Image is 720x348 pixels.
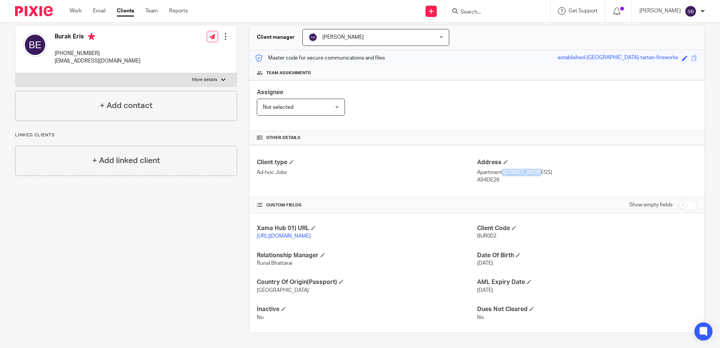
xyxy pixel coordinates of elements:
[70,7,82,15] a: Work
[169,7,188,15] a: Reports
[92,155,160,166] h4: + Add linked client
[257,315,264,320] span: No
[477,288,493,293] span: [DATE]
[460,9,528,16] input: Search
[55,50,140,57] p: [PHONE_NUMBER]
[629,201,673,209] label: Show empty fields
[477,169,697,176] p: Apartment [STREET_ADDRESS]
[257,224,477,232] h4: Xama Hub 01) URL
[192,77,217,83] p: More details
[257,261,292,266] span: Runal Bhattarai
[117,7,134,15] a: Clients
[477,278,697,286] h4: AML Expiry Date
[308,33,317,42] img: svg%3E
[55,57,140,65] p: [EMAIL_ADDRESS][DOMAIN_NAME]
[257,34,295,41] h3: Client manager
[639,7,681,15] p: [PERSON_NAME]
[477,224,697,232] h4: Client Code
[266,135,301,141] span: Other details
[257,305,477,313] h4: Inactive
[15,132,237,138] p: Linked clients
[257,89,283,95] span: Assignee
[257,234,311,239] a: [URL][DOMAIN_NAME]
[558,54,678,63] div: established-[GEOGRAPHIC_DATA]-tartan-fireworks
[23,33,47,57] img: svg%3E
[477,159,697,166] h4: Address
[322,35,364,40] span: [PERSON_NAME]
[93,7,105,15] a: Email
[257,169,477,176] p: Ad-hoc Jobs
[257,159,477,166] h4: Client type
[145,7,158,15] a: Team
[266,70,311,76] span: Team assignments
[685,5,697,17] img: svg%3E
[257,288,309,293] span: [GEOGRAPHIC_DATA]
[15,6,53,16] img: Pixie
[88,33,95,40] i: Primary
[477,252,697,259] h4: Date Of Birth
[477,176,697,184] p: A94DE26
[257,278,477,286] h4: Country Of Origin(Passport)
[257,252,477,259] h4: Relationship Manager
[569,8,598,14] span: Get Support
[477,315,484,320] span: No
[263,105,293,110] span: Not selected
[257,202,477,208] h4: CUSTOM FIELDS
[55,33,140,42] h4: Burak Eris
[100,100,153,111] h4: + Add contact
[477,261,493,266] span: [DATE]
[255,54,385,62] p: Master code for secure communications and files
[477,305,697,313] h4: Dues Not Cleared
[477,234,496,239] span: BUR002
